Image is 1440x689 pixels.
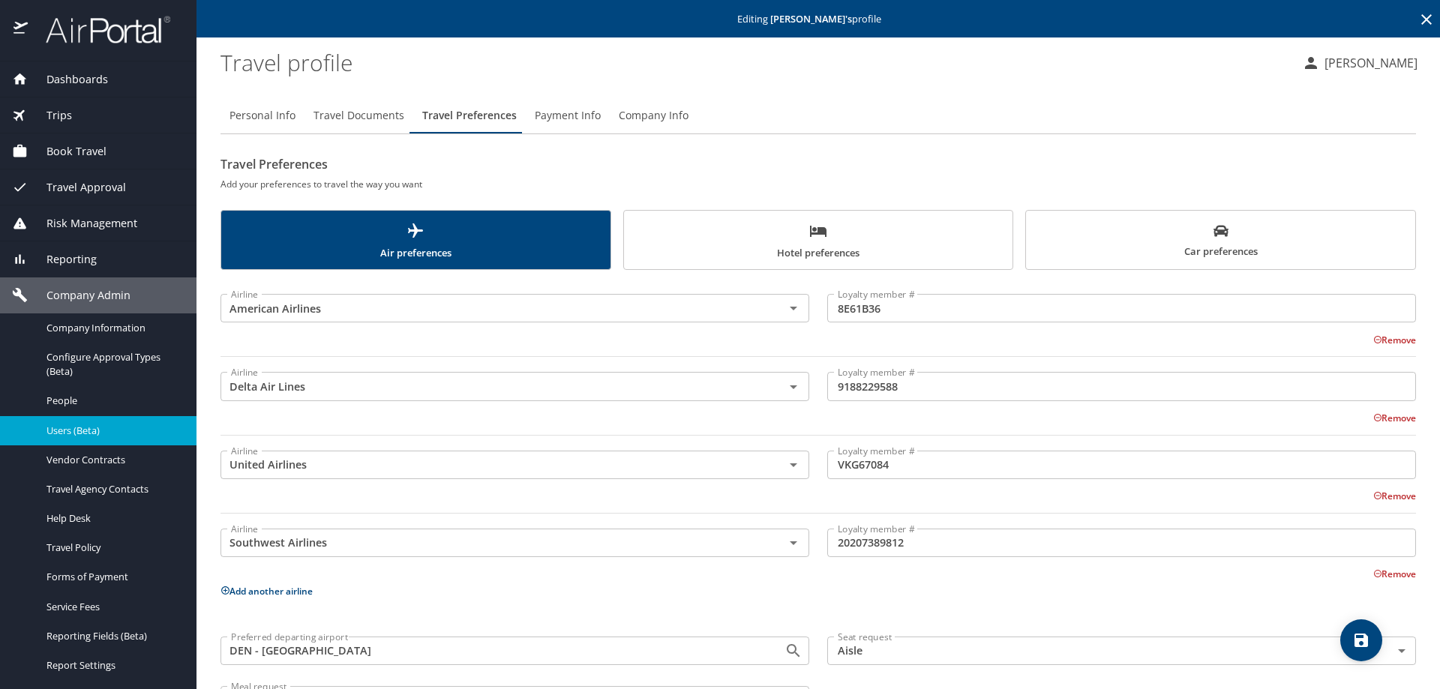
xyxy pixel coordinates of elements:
button: Open [783,298,804,319]
span: Reporting Fields (Beta) [46,629,178,643]
span: Vendor Contracts [46,453,178,467]
span: Travel Policy [46,541,178,555]
button: Remove [1373,334,1416,346]
button: Remove [1373,568,1416,580]
input: Search for and select an airport [225,641,760,661]
span: Configure Approval Types (Beta) [46,350,178,379]
span: Car preferences [1035,223,1406,260]
div: scrollable force tabs example [220,210,1416,270]
span: Travel Documents [313,106,404,125]
div: Profile [220,97,1416,133]
input: Select an Airline [225,298,760,318]
input: Select an Airline [225,533,760,553]
span: Reporting [28,251,97,268]
span: Dashboards [28,71,108,88]
span: Company Admin [28,287,130,304]
button: Remove [1373,412,1416,424]
span: Trips [28,107,72,124]
h1: Travel profile [220,39,1290,85]
img: airportal-logo.png [29,15,170,44]
p: [PERSON_NAME] [1320,54,1417,72]
button: Open [783,454,804,475]
button: Remove [1373,490,1416,502]
span: Book Travel [28,143,106,160]
span: People [46,394,178,408]
p: Editing profile [201,14,1435,24]
button: Open [783,532,804,553]
h2: Travel Preferences [220,152,1416,176]
input: Select an Airline [225,376,760,396]
strong: [PERSON_NAME] 's [770,12,852,25]
div: Aisle [827,637,1416,665]
button: [PERSON_NAME] [1296,49,1423,76]
input: Select an Airline [225,455,760,475]
span: Forms of Payment [46,570,178,584]
span: Report Settings [46,658,178,673]
span: Personal Info [229,106,295,125]
span: Company Information [46,321,178,335]
span: Help Desk [46,511,178,526]
span: Travel Agency Contacts [46,482,178,496]
img: icon-airportal.png [13,15,29,44]
span: Payment Info [535,106,601,125]
button: save [1340,619,1382,661]
span: Company Info [619,106,688,125]
span: Travel Preferences [422,106,517,125]
span: Users (Beta) [46,424,178,438]
span: Travel Approval [28,179,126,196]
button: Add another airline [220,585,313,598]
span: Hotel preferences [633,222,1004,262]
h6: Add your preferences to travel the way you want [220,176,1416,192]
button: Open [783,640,804,661]
button: Open [783,376,804,397]
span: Risk Management [28,215,137,232]
span: Service Fees [46,600,178,614]
span: Air preferences [230,222,601,262]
